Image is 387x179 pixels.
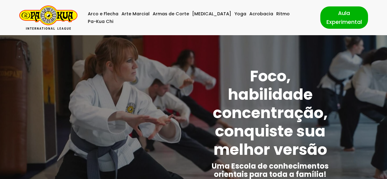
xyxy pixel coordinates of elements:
div: Menu primário [87,10,311,25]
strong: Foco, habilidade concentração, conquiste sua melhor versão [213,65,328,160]
a: Ritmo [276,10,290,18]
a: Acrobacia [249,10,273,18]
a: [MEDICAL_DATA] [192,10,231,18]
a: Armas de Corte [153,10,189,18]
a: Aula Experimental [320,6,368,28]
a: Pa-Kua Chi [88,18,113,25]
a: Yoga [234,10,246,18]
a: Arco e Flecha [88,10,118,18]
a: Pa-Kua Brasil Uma Escola de conhecimentos orientais para toda a família. Foco, habilidade concent... [19,6,77,30]
a: Arte Marcial [121,10,150,18]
